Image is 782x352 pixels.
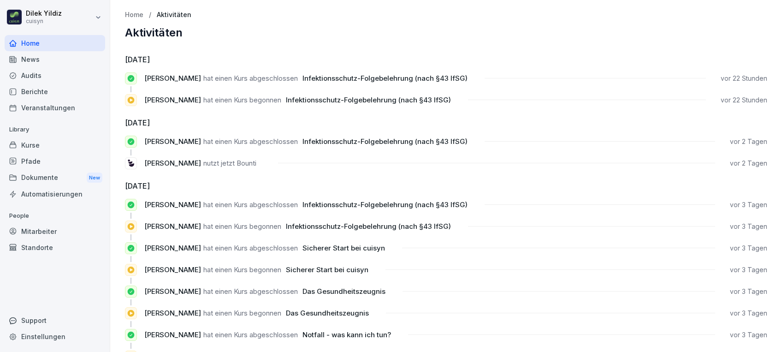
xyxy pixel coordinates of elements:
[203,287,298,296] span: hat einen Kurs abgeschlossen
[286,222,451,231] span: Infektionsschutz-Folgebelehrung (nach §43 IfSG)
[5,209,105,223] p: People
[144,330,201,339] span: [PERSON_NAME]
[203,222,281,231] span: hat einen Kurs begonnen
[730,265,767,274] p: vor 3 Tagen
[5,169,105,186] div: Dokumente
[302,74,468,83] span: Infektionsschutz-Folgebelehrung (nach §43 IfSG)
[730,330,767,340] p: vor 3 Tagen
[5,122,105,137] p: Library
[302,244,385,252] span: Sicherer Start bei cuisyn
[125,26,767,39] h2: Aktivitäten
[144,222,201,231] span: [PERSON_NAME]
[302,137,468,146] span: Infektionsschutz-Folgebelehrung (nach §43 IfSG)
[125,180,767,191] h6: [DATE]
[87,173,102,183] div: New
[203,265,281,274] span: hat einen Kurs begonnen
[144,74,201,83] span: [PERSON_NAME]
[144,159,201,167] span: [PERSON_NAME]
[5,328,105,345] a: Einstellungen
[144,265,201,274] span: [PERSON_NAME]
[730,244,767,253] p: vor 3 Tagen
[125,54,767,65] h6: [DATE]
[144,244,201,252] span: [PERSON_NAME]
[5,35,105,51] a: Home
[157,11,191,19] a: Aktivitäten
[203,309,281,317] span: hat einen Kurs begonnen
[203,95,281,104] span: hat einen Kurs begonnen
[730,222,767,231] p: vor 3 Tagen
[26,10,62,18] p: Dilek Yildiz
[5,186,105,202] a: Automatisierungen
[730,200,767,209] p: vor 3 Tagen
[144,95,201,104] span: [PERSON_NAME]
[144,309,201,317] span: [PERSON_NAME]
[5,51,105,67] a: News
[203,74,298,83] span: hat einen Kurs abgeschlossen
[721,95,767,105] p: vor 22 Stunden
[203,244,298,252] span: hat einen Kurs abgeschlossen
[5,84,105,100] a: Berichte
[286,95,451,104] span: Infektionsschutz-Folgebelehrung (nach §43 IfSG)
[730,287,767,296] p: vor 3 Tagen
[203,137,298,146] span: hat einen Kurs abgeschlossen
[5,67,105,84] a: Audits
[26,18,62,24] p: cuisyn
[125,11,143,19] a: Home
[5,169,105,186] a: DokumenteNew
[149,11,151,19] p: /
[5,239,105,256] a: Standorte
[144,287,201,296] span: [PERSON_NAME]
[286,265,368,274] span: Sicherer Start bei cuisyn
[302,330,391,339] span: Notfall - was kann ich tun?
[302,200,468,209] span: Infektionsschutz-Folgebelehrung (nach §43 IfSG)
[5,100,105,116] a: Veranstaltungen
[721,74,767,83] p: vor 22 Stunden
[144,200,201,209] span: [PERSON_NAME]
[730,137,767,146] p: vor 2 Tagen
[203,200,298,209] span: hat einen Kurs abgeschlossen
[5,312,105,328] div: Support
[203,159,256,167] span: nutzt jetzt Bounti
[125,117,767,128] h6: [DATE]
[730,159,767,168] p: vor 2 Tagen
[144,137,201,146] span: [PERSON_NAME]
[302,287,385,296] span: Das Gesundheitszeugnis
[730,309,767,318] p: vor 3 Tagen
[5,137,105,153] a: Kurse
[203,330,298,339] span: hat einen Kurs abgeschlossen
[286,309,369,317] span: Das Gesundheitszeugnis
[5,153,105,169] a: Pfade
[5,223,105,239] a: Mitarbeiter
